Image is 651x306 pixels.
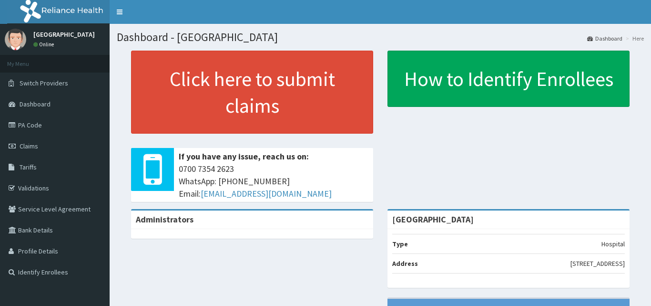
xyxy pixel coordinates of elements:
a: [EMAIL_ADDRESS][DOMAIN_NAME] [201,188,332,199]
b: Type [392,240,408,248]
span: Tariffs [20,163,37,171]
h1: Dashboard - [GEOGRAPHIC_DATA] [117,31,644,43]
a: Online [33,41,56,48]
span: Dashboard [20,100,51,108]
a: Click here to submit claims [131,51,373,134]
p: Hospital [601,239,625,249]
img: User Image [5,29,26,50]
b: Administrators [136,214,193,225]
a: Dashboard [587,34,622,42]
li: Here [623,34,644,42]
p: [GEOGRAPHIC_DATA] [33,31,95,38]
strong: [GEOGRAPHIC_DATA] [392,214,474,225]
span: Claims [20,142,38,150]
b: If you have any issue, reach us on: [179,151,309,162]
span: 0700 7354 2623 WhatsApp: [PHONE_NUMBER] Email: [179,163,368,200]
b: Address [392,259,418,268]
a: How to Identify Enrollees [387,51,630,107]
span: Switch Providers [20,79,68,87]
p: [STREET_ADDRESS] [570,259,625,268]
